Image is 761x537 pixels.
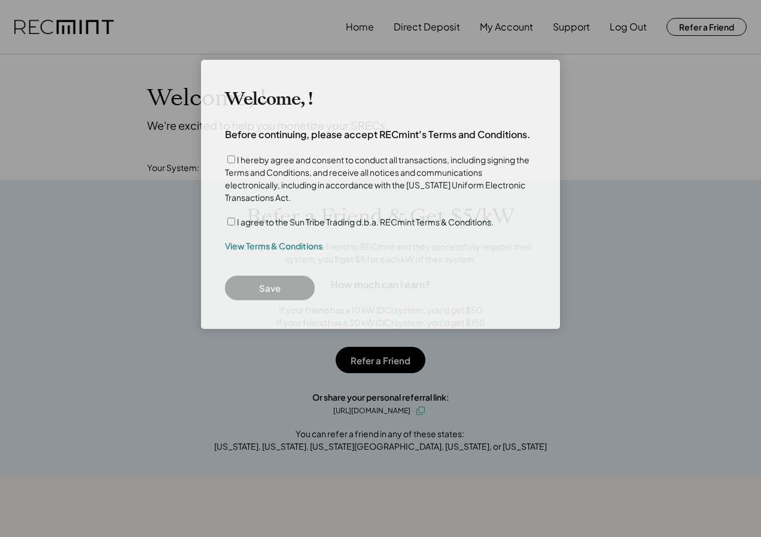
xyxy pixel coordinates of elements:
button: Save [225,276,315,300]
h3: Welcome, ! [225,89,312,110]
label: I agree to the Sun Tribe Trading d.b.a. RECmint Terms & Conditions. [237,216,494,227]
h4: Before continuing, please accept RECmint's Terms and Conditions. [225,128,531,141]
a: View Terms & Conditions [225,240,322,252]
label: I hereby agree and consent to conduct all transactions, including signing the Terms and Condition... [225,154,529,203]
